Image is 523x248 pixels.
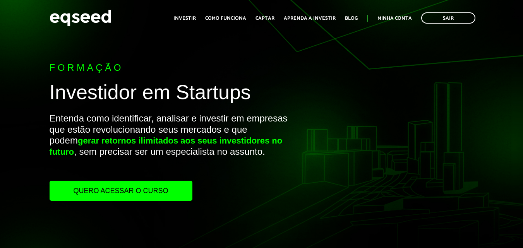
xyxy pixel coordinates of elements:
[421,12,475,24] a: Sair
[50,81,300,107] h1: Investidor em Startups
[173,16,196,21] a: Investir
[50,8,111,28] img: EqSeed
[284,16,336,21] a: Aprenda a investir
[50,136,283,157] strong: gerar retornos ilimitados aos seus investidores no futuro
[377,16,412,21] a: Minha conta
[50,181,192,201] a: Quero acessar o curso
[255,16,274,21] a: Captar
[205,16,246,21] a: Como funciona
[50,113,300,181] p: Entenda como identificar, analisar e investir em empresas que estão revolucionando seus mercados ...
[50,62,300,74] p: Formação
[345,16,358,21] a: Blog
